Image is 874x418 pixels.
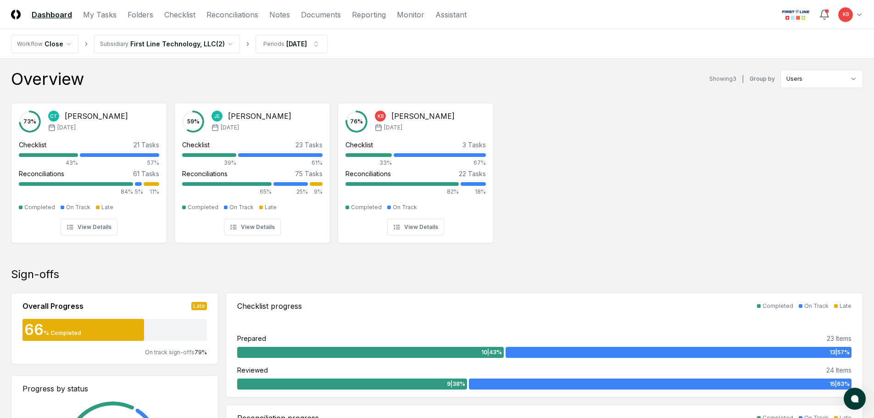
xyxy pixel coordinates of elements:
[22,383,207,394] div: Progress by status
[387,219,444,235] button: View Details
[829,380,850,388] span: 15 | 63 %
[145,349,195,356] span: On track sign-offs
[481,348,502,357] span: 10 | 43 %
[826,365,852,375] div: 24 Items
[237,334,266,343] div: Prepared
[134,140,159,150] div: 21 Tasks
[345,169,391,178] div: Reconciliations
[24,203,55,212] div: Completed
[829,348,850,357] span: 13 | 57 %
[391,111,455,122] div: [PERSON_NAME]
[44,329,81,337] div: % Completed
[840,302,852,310] div: Late
[19,140,46,150] div: Checklist
[224,219,281,235] button: View Details
[780,7,812,22] img: First Line Technology logo
[182,188,272,196] div: 65%
[11,267,863,282] div: Sign-offs
[101,203,113,212] div: Late
[144,188,159,196] div: 11%
[191,302,207,310] div: Late
[221,123,239,132] span: [DATE]
[447,380,465,388] span: 9 | 38 %
[19,169,64,178] div: Reconciliations
[269,9,290,20] a: Notes
[351,203,382,212] div: Completed
[100,40,128,48] div: Subsidiary
[461,188,486,196] div: 18%
[742,74,744,84] div: |
[214,113,220,120] span: JE
[435,9,467,20] a: Assistant
[709,75,736,83] div: Showing 3
[135,188,142,196] div: 5%
[22,323,44,337] div: 66
[80,159,159,167] div: 57%
[128,9,153,20] a: Folders
[265,203,277,212] div: Late
[237,301,302,312] div: Checklist progress
[804,302,829,310] div: On Track
[57,123,76,132] span: [DATE]
[345,140,373,150] div: Checklist
[11,70,84,88] div: Overview
[273,188,308,196] div: 25%
[263,40,284,48] div: Periods
[462,140,486,150] div: 3 Tasks
[345,159,392,167] div: 33%
[228,111,291,122] div: [PERSON_NAME]
[182,140,210,150] div: Checklist
[182,159,236,167] div: 39%
[763,302,793,310] div: Completed
[195,349,207,356] span: 79 %
[50,113,57,120] span: CT
[238,159,323,167] div: 61%
[237,365,268,375] div: Reviewed
[394,159,486,167] div: 67%
[397,9,424,20] a: Monitor
[295,169,323,178] div: 75 Tasks
[295,140,323,150] div: 23 Tasks
[837,6,854,23] button: KB
[11,95,167,243] a: 73%CT[PERSON_NAME][DATE]Checklist21 Tasks43%57%Reconciliations61 Tasks84%5%11%CompletedOn TrackLa...
[174,95,330,243] a: 59%JE[PERSON_NAME][DATE]Checklist23 Tasks39%61%Reconciliations75 Tasks65%25%9%CompletedOn TrackLa...
[843,11,849,18] span: KB
[393,203,417,212] div: On Track
[229,203,254,212] div: On Track
[11,35,328,53] nav: breadcrumb
[310,188,323,196] div: 9%
[188,203,218,212] div: Completed
[164,9,195,20] a: Checklist
[827,334,852,343] div: 23 Items
[11,10,21,19] img: Logo
[750,76,775,82] label: Group by
[83,9,117,20] a: My Tasks
[206,9,258,20] a: Reconciliations
[286,39,307,49] div: [DATE]
[65,111,128,122] div: [PERSON_NAME]
[32,9,72,20] a: Dashboard
[459,169,486,178] div: 22 Tasks
[22,301,84,312] div: Overall Progress
[61,219,117,235] button: View Details
[182,169,228,178] div: Reconciliations
[338,95,494,243] a: 76%KB[PERSON_NAME][DATE]Checklist3 Tasks33%67%Reconciliations22 Tasks82%18%CompletedOn TrackView ...
[133,169,159,178] div: 61 Tasks
[19,159,78,167] div: 43%
[345,188,459,196] div: 82%
[17,40,43,48] div: Workflow
[66,203,90,212] div: On Track
[226,293,863,397] a: Checklist progressCompletedOn TrackLatePrepared23 Items10|43%13|57%Reviewed24 Items9|38%15|63%
[844,388,866,410] button: atlas-launcher
[378,113,384,120] span: KB
[352,9,386,20] a: Reporting
[301,9,341,20] a: Documents
[256,35,328,53] button: Periods[DATE]
[19,188,133,196] div: 84%
[384,123,402,132] span: [DATE]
